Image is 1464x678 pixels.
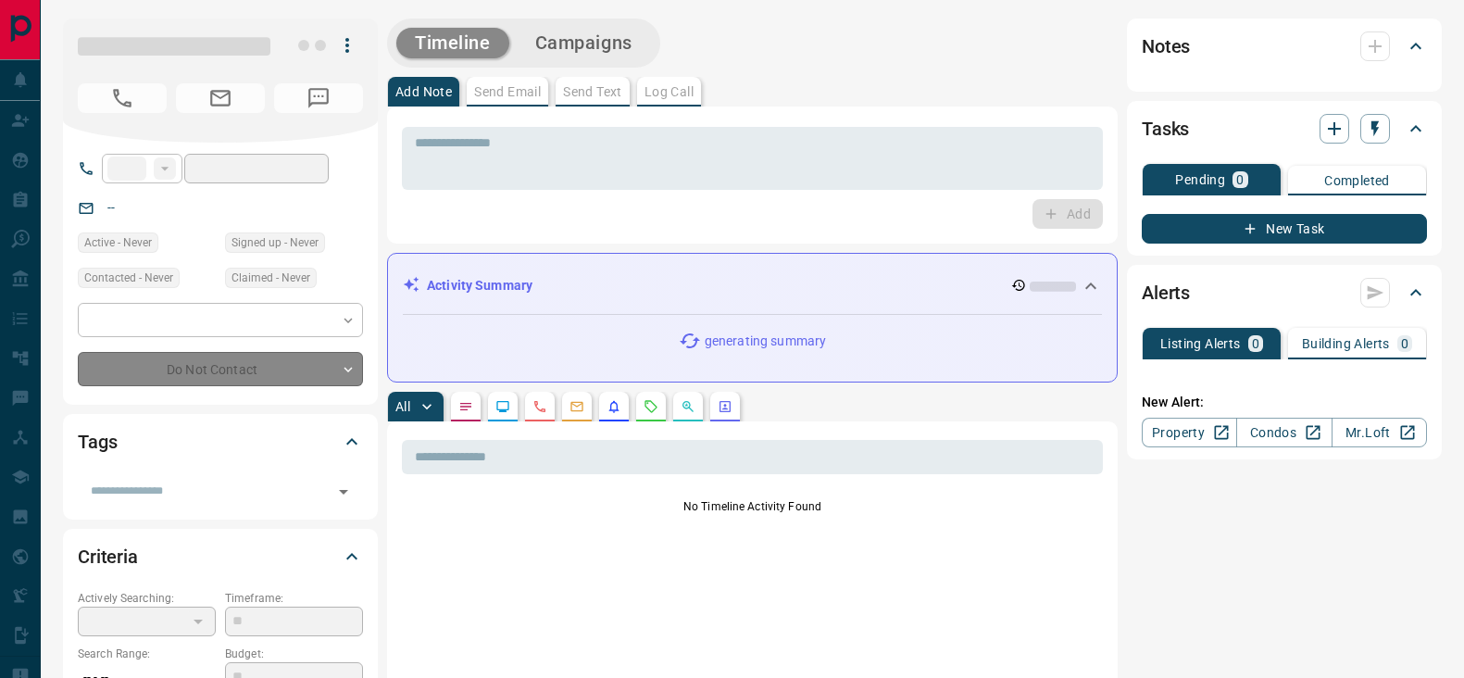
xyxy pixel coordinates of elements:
[517,28,651,58] button: Campaigns
[1142,114,1189,144] h2: Tasks
[107,200,115,215] a: --
[1142,31,1190,61] h2: Notes
[78,83,167,113] span: No Number
[458,399,473,414] svg: Notes
[231,269,310,287] span: Claimed - Never
[1142,214,1427,244] button: New Task
[1142,107,1427,151] div: Tasks
[395,85,452,98] p: Add Note
[1324,174,1390,187] p: Completed
[403,269,1102,303] div: Activity Summary
[231,233,319,252] span: Signed up - Never
[78,420,363,464] div: Tags
[78,352,363,386] div: Do Not Contact
[1142,418,1237,447] a: Property
[1332,418,1427,447] a: Mr.Loft
[78,590,216,607] p: Actively Searching:
[176,83,265,113] span: No Email
[1142,393,1427,412] p: New Alert:
[718,399,732,414] svg: Agent Actions
[396,28,509,58] button: Timeline
[427,276,532,295] p: Activity Summary
[569,399,584,414] svg: Emails
[225,646,363,662] p: Budget:
[644,399,658,414] svg: Requests
[1142,24,1427,69] div: Notes
[607,399,621,414] svg: Listing Alerts
[402,498,1103,515] p: No Timeline Activity Found
[1252,337,1259,350] p: 0
[495,399,510,414] svg: Lead Browsing Activity
[84,269,173,287] span: Contacted - Never
[1175,173,1225,186] p: Pending
[1401,337,1408,350] p: 0
[225,590,363,607] p: Timeframe:
[1160,337,1241,350] p: Listing Alerts
[78,542,138,571] h2: Criteria
[78,427,117,457] h2: Tags
[705,332,826,351] p: generating summary
[274,83,363,113] span: No Number
[1142,270,1427,315] div: Alerts
[78,646,216,662] p: Search Range:
[1236,418,1332,447] a: Condos
[681,399,695,414] svg: Opportunities
[78,534,363,579] div: Criteria
[1142,278,1190,308] h2: Alerts
[395,400,410,413] p: All
[1302,337,1390,350] p: Building Alerts
[331,479,357,505] button: Open
[532,399,547,414] svg: Calls
[84,233,152,252] span: Active - Never
[1236,173,1244,186] p: 0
